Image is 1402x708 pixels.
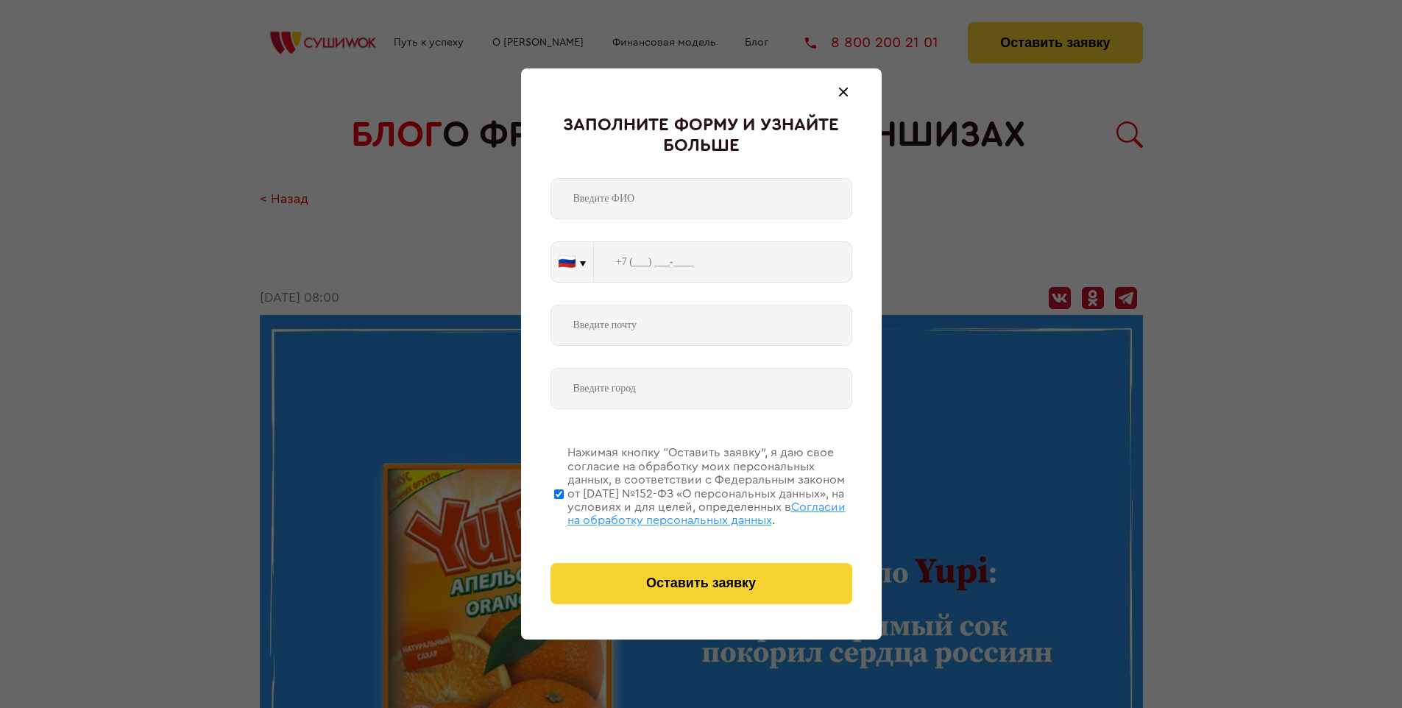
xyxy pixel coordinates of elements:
button: Оставить заявку [550,563,852,604]
div: Заполните форму и узнайте больше [550,116,852,156]
input: Введите город [550,368,852,409]
input: Введите ФИО [550,178,852,219]
input: +7 (___) ___-____ [594,241,852,283]
button: 🇷🇺 [551,242,593,282]
span: Согласии на обработку персональных данных [567,501,846,526]
input: Введите почту [550,305,852,346]
div: Нажимая кнопку “Оставить заявку”, я даю свое согласие на обработку моих персональных данных, в со... [567,446,852,527]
